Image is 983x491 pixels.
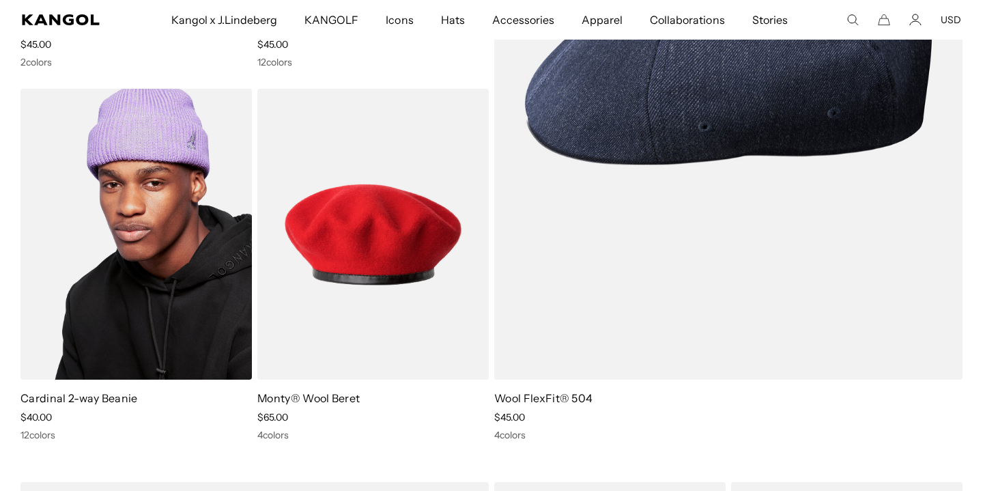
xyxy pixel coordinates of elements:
img: Cardinal 2-way Beanie [20,89,252,380]
div: 4 colors [257,429,489,441]
span: $45.00 [494,411,525,423]
summary: Search here [846,14,859,26]
button: Cart [878,14,890,26]
div: 4 colors [494,429,963,441]
button: USD [941,14,961,26]
a: Wool FlexFit® 504 [494,391,593,405]
div: 12 colors [257,56,489,68]
span: $65.00 [257,411,288,423]
a: Account [909,14,922,26]
img: Monty® Wool Beret [257,89,489,380]
a: Monty® Wool Beret [257,391,360,405]
a: Kangol [22,14,112,25]
span: $45.00 [257,38,288,51]
a: Cardinal 2-way Beanie [20,391,138,405]
span: $45.00 [20,38,51,51]
div: 2 colors [20,56,252,68]
span: $40.00 [20,411,52,423]
div: 12 colors [20,429,252,441]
